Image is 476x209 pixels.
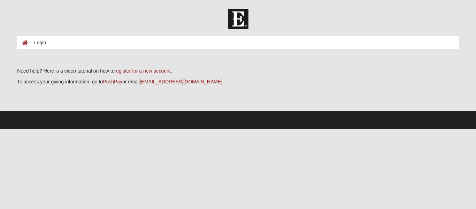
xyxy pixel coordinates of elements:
a: register for a new account [115,68,171,74]
a: PushPay [103,79,122,84]
p: Need help? Here is a video tutorial on how to . [17,67,459,75]
a: [EMAIL_ADDRESS][DOMAIN_NAME] [140,79,222,84]
li: Login [28,39,46,46]
p: To access your giving information, go to or email [17,78,459,85]
img: Church of Eleven22 Logo [228,9,248,29]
